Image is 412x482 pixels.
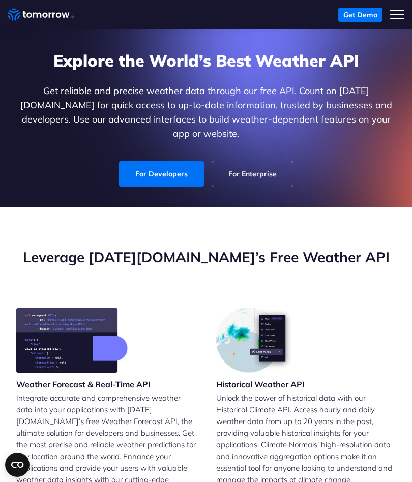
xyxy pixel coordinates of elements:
h1: Explore the World’s Best Weather API [16,49,396,72]
h3: Weather Forecast & Real-Time API [16,379,151,390]
a: For Enterprise [212,161,293,187]
a: Get Demo [338,8,382,22]
button: Toggle mobile menu [390,8,404,22]
h2: Leverage [DATE][DOMAIN_NAME]’s Free Weather API [16,248,396,267]
a: For Developers [119,161,204,187]
a: Home link [8,7,74,22]
button: Open CMP widget [5,453,30,477]
p: Get reliable and precise weather data through our free API. Count on [DATE][DOMAIN_NAME] for quic... [16,84,396,141]
h3: Historical Weather API [216,379,305,390]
